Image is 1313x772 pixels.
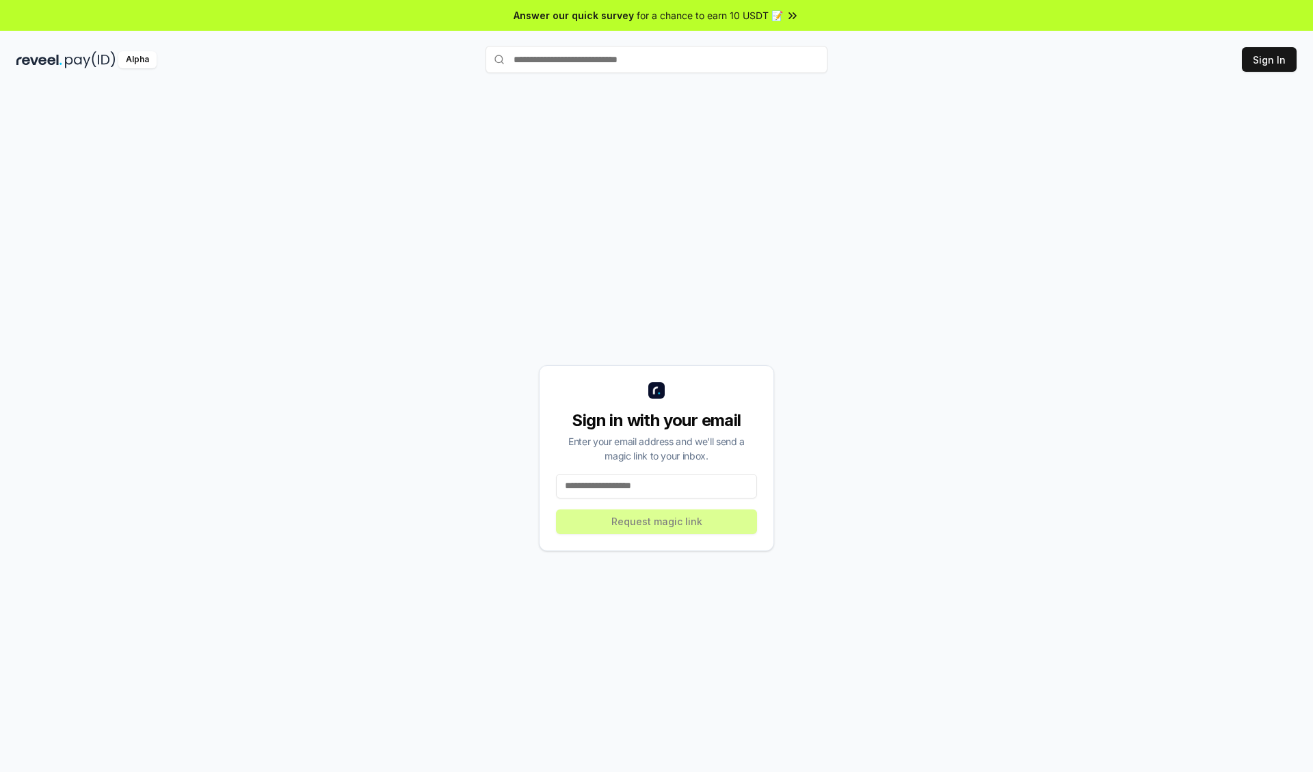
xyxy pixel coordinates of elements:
button: Sign In [1242,47,1297,72]
span: Answer our quick survey [514,8,634,23]
span: for a chance to earn 10 USDT 📝 [637,8,783,23]
img: reveel_dark [16,51,62,68]
div: Enter your email address and we’ll send a magic link to your inbox. [556,434,757,463]
div: Sign in with your email [556,410,757,431]
div: Alpha [118,51,157,68]
img: pay_id [65,51,116,68]
img: logo_small [648,382,665,399]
